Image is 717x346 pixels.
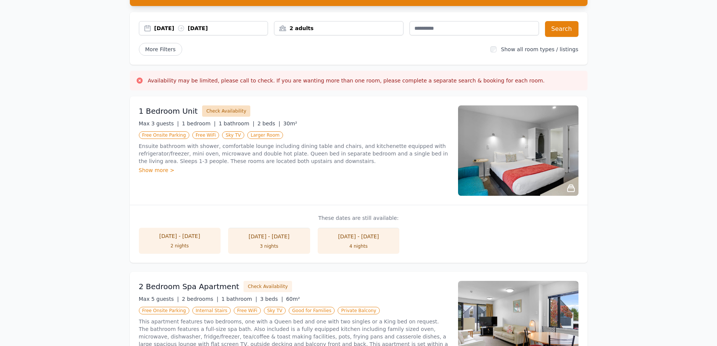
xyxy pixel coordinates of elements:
div: 2 nights [146,243,213,249]
p: These dates are still available: [139,214,578,222]
button: Check Availability [244,281,292,292]
span: Free WiFi [192,131,219,139]
span: 1 bathroom | [219,120,254,127]
span: Free WiFi [234,307,261,314]
span: Larger Room [247,131,283,139]
span: Max 3 guests | [139,120,179,127]
span: 60m² [286,296,300,302]
span: Good for Families [289,307,335,314]
span: Free Onsite Parking [139,131,189,139]
span: 1 bedroom | [182,120,216,127]
div: Show more > [139,166,449,174]
span: More Filters [139,43,182,56]
h3: Availability may be limited, please call to check. If you are wanting more than one room, please ... [148,77,545,84]
span: Internal Stairs [192,307,231,314]
span: Sky TV [222,131,244,139]
span: 30m² [283,120,297,127]
div: [DATE] - [DATE] [325,233,392,240]
div: [DATE] - [DATE] [236,233,303,240]
div: 4 nights [325,243,392,249]
h3: 2 Bedroom Spa Apartment [139,281,239,292]
span: Free Onsite Parking [139,307,189,314]
span: 2 bedrooms | [182,296,218,302]
p: Ensuite bathroom with shower, comfortable lounge including dining table and chairs, and kitchenet... [139,142,449,165]
span: Max 5 guests | [139,296,179,302]
span: 3 beds | [260,296,283,302]
button: Search [545,21,578,37]
span: 2 beds | [257,120,280,127]
span: 1 bathroom | [221,296,257,302]
span: Sky TV [264,307,286,314]
div: [DATE] [DATE] [154,24,268,32]
div: [DATE] - [DATE] [146,232,213,240]
button: Check Availability [202,105,250,117]
span: Private Balcony [338,307,379,314]
label: Show all room types / listings [501,46,578,52]
div: 2 adults [274,24,403,32]
div: 3 nights [236,243,303,249]
h3: 1 Bedroom Unit [139,106,198,116]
